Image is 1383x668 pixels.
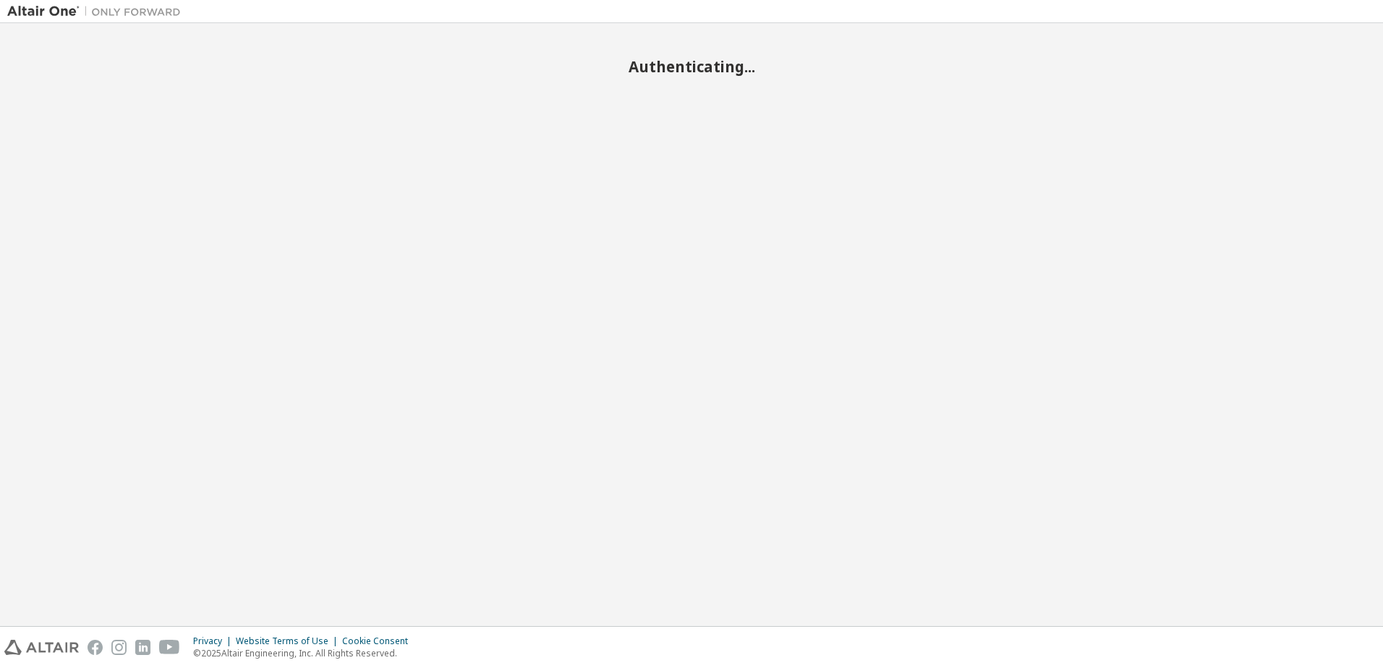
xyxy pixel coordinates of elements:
[159,640,180,655] img: youtube.svg
[236,635,342,647] div: Website Terms of Use
[111,640,127,655] img: instagram.svg
[88,640,103,655] img: facebook.svg
[4,640,79,655] img: altair_logo.svg
[7,4,188,19] img: Altair One
[193,647,417,659] p: © 2025 Altair Engineering, Inc. All Rights Reserved.
[193,635,236,647] div: Privacy
[135,640,150,655] img: linkedin.svg
[342,635,417,647] div: Cookie Consent
[7,57,1376,76] h2: Authenticating...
